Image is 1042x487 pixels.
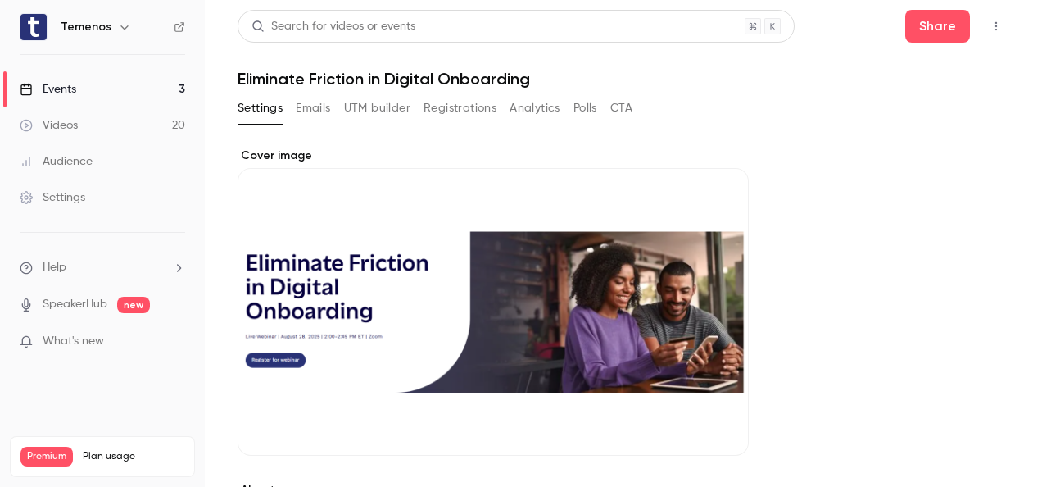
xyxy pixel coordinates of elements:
[573,95,597,121] button: Polls
[20,447,73,467] span: Premium
[424,95,496,121] button: Registrations
[43,296,107,313] a: SpeakerHub
[905,10,970,43] button: Share
[238,148,749,456] section: Cover image
[43,333,104,350] span: What's new
[610,95,632,121] button: CTA
[238,69,1009,89] h1: Eliminate Friction in Digital Onboarding
[238,148,749,164] label: Cover image
[344,95,410,121] button: UTM builder
[251,18,415,35] div: Search for videos or events
[296,95,330,121] button: Emails
[20,81,76,98] div: Events
[510,95,560,121] button: Analytics
[20,117,78,134] div: Videos
[165,335,185,349] iframe: Noticeable Trigger
[43,259,66,276] span: Help
[20,189,85,206] div: Settings
[117,297,150,313] span: new
[20,153,93,170] div: Audience
[83,450,184,463] span: Plan usage
[61,19,111,35] h6: Temenos
[20,259,185,276] li: help-dropdown-opener
[238,95,283,121] button: Settings
[20,14,47,40] img: Temenos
